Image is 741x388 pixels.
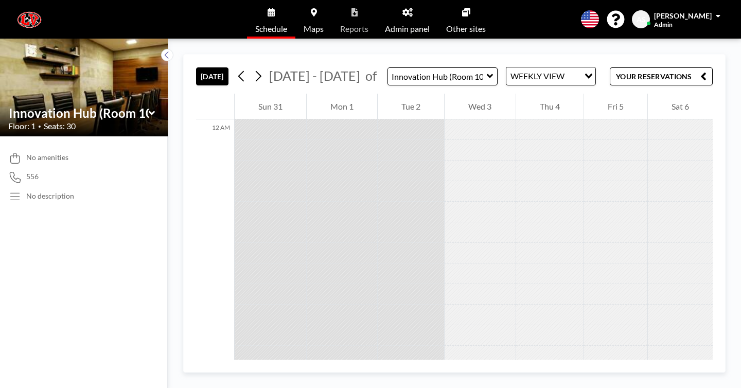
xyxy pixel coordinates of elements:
span: Other sites [446,25,486,33]
span: WEEKLY VIEW [508,69,567,83]
span: [PERSON_NAME] [654,11,712,20]
img: organization-logo [16,9,42,30]
div: 12 AM [196,119,234,366]
div: Search for option [506,67,595,85]
button: [DATE] [196,67,228,85]
span: Schedule [255,25,287,33]
span: Floor: 1 [8,121,36,131]
span: Seats: 30 [44,121,76,131]
div: Fri 5 [584,94,647,119]
div: No description [26,191,74,201]
input: Search for option [568,69,578,83]
button: YOUR RESERVATIONS [610,67,713,85]
div: Wed 3 [445,94,515,119]
span: Reports [340,25,368,33]
div: Sat 6 [648,94,713,119]
span: No amenities [26,153,68,162]
input: Innovation Hub (Room 103) [9,105,149,120]
span: AS [637,15,646,24]
span: Admin [654,21,673,28]
div: Thu 4 [516,94,584,119]
span: of [365,68,377,84]
input: Innovation Hub (Room 103) [388,68,487,85]
div: Tue 2 [378,94,444,119]
span: • [38,123,41,130]
div: Mon 1 [307,94,377,119]
div: Sun 31 [235,94,306,119]
span: 556 [26,172,39,181]
span: [DATE] - [DATE] [269,68,360,83]
span: Admin panel [385,25,430,33]
span: Maps [304,25,324,33]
